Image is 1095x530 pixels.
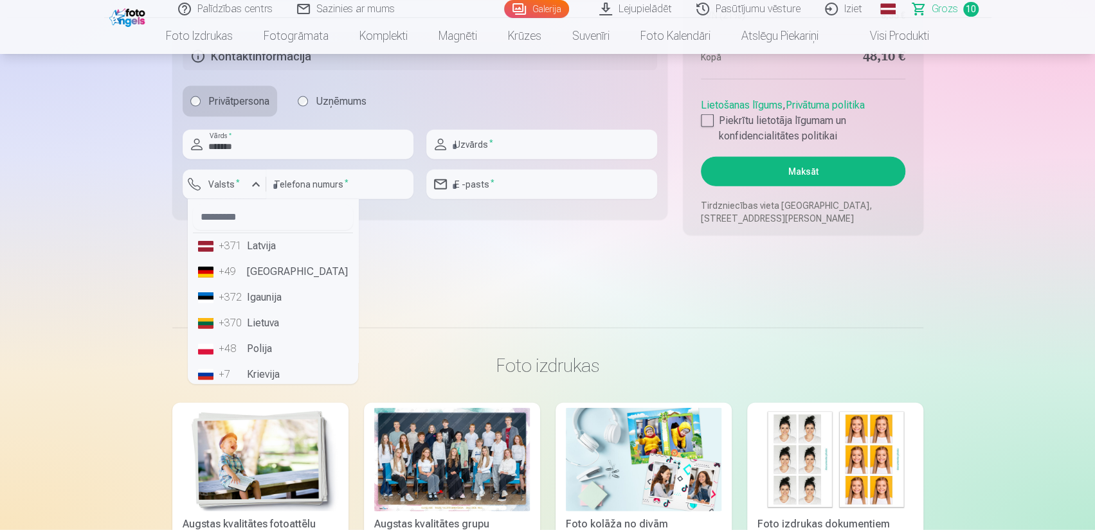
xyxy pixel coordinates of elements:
[183,354,913,377] h3: Foto izdrukas
[834,18,945,54] a: Visi produkti
[219,264,244,279] div: +49
[786,99,865,111] a: Privātuma politika
[109,5,149,27] img: /fa1
[193,233,353,259] li: Latvija
[701,48,797,66] dt: Kopā
[193,259,353,285] li: [GEOGRAPHIC_DATA]
[190,96,201,107] input: Privātpersona
[183,408,338,511] img: Augstas kvalitātes fotoattēlu izdrukas
[423,18,493,54] a: Magnēti
[757,408,913,511] img: Foto izdrukas dokumentiem
[193,362,353,387] li: Krievija
[203,178,245,191] label: Valsts
[298,96,308,107] input: Uzņēmums
[183,170,266,199] button: Valsts*
[193,336,353,362] li: Polija
[183,86,277,117] label: Privātpersona
[493,18,557,54] a: Krūzes
[701,99,783,111] a: Lietošanas līgums
[726,18,834,54] a: Atslēgu piekariņi
[290,86,374,117] label: Uzņēmums
[248,18,344,54] a: Fotogrāmata
[219,315,244,331] div: +370
[625,18,726,54] a: Foto kalendāri
[963,2,979,17] span: 10
[219,367,244,382] div: +7
[219,290,244,305] div: +372
[344,18,423,54] a: Komplekti
[150,18,248,54] a: Foto izdrukas
[701,157,905,186] button: Maksāt
[219,238,244,254] div: +371
[810,48,905,66] dd: 48,10 €
[701,93,905,144] div: ,
[701,199,905,225] p: Tirdzniecības vieta [GEOGRAPHIC_DATA], [STREET_ADDRESS][PERSON_NAME]
[566,408,721,511] img: Foto kolāža no divām fotogrāfijām
[193,310,353,336] li: Lietuva
[183,42,658,71] h5: Kontaktinformācija
[219,341,244,357] div: +48
[701,113,905,144] label: Piekrītu lietotāja līgumam un konfidencialitātes politikai
[193,285,353,310] li: Igaunija
[557,18,625,54] a: Suvenīri
[932,1,958,17] span: Grozs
